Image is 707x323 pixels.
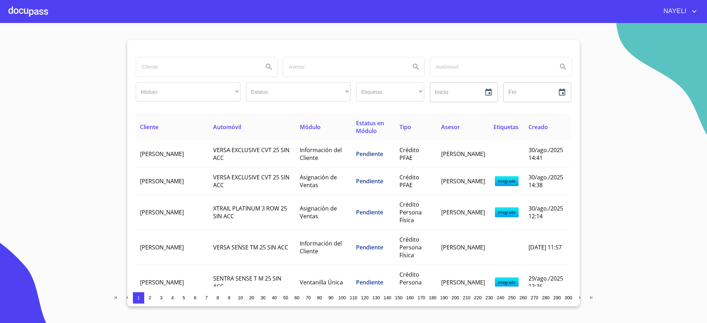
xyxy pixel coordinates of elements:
[136,82,240,102] div: ​
[294,295,299,300] span: 60
[658,6,699,17] button: account of current user
[338,295,346,300] span: 100
[246,292,257,304] button: 20
[472,292,484,304] button: 220
[300,146,342,162] span: Información del Cliente
[178,292,189,304] button: 5
[441,208,485,216] span: [PERSON_NAME]
[563,292,574,304] button: 300
[257,292,269,304] button: 30
[441,150,485,158] span: [PERSON_NAME]
[300,240,342,255] span: Información del Cliente
[269,292,280,304] button: 40
[261,58,277,75] button: Search
[133,292,144,304] button: 1
[348,292,359,304] button: 110
[235,292,246,304] button: 10
[171,295,174,300] span: 4
[399,236,422,259] span: Crédito Persona Física
[528,243,562,251] span: [DATE] 11:57
[528,146,563,162] span: 30/ago./2025 14:41
[148,295,151,300] span: 2
[261,295,265,300] span: 30
[189,292,201,304] button: 6
[555,58,572,75] button: Search
[137,295,140,300] span: 1
[140,243,184,251] span: [PERSON_NAME]
[393,292,404,304] button: 150
[300,123,321,131] span: Módulo
[518,292,529,304] button: 260
[451,295,459,300] span: 200
[384,295,391,300] span: 140
[440,295,448,300] span: 190
[372,295,380,300] span: 130
[495,292,506,304] button: 240
[356,177,383,185] span: Pendiente
[508,295,515,300] span: 250
[140,177,184,185] span: [PERSON_NAME]
[399,146,419,162] span: Crédito PFAE
[314,292,325,304] button: 80
[350,295,357,300] span: 110
[529,292,540,304] button: 270
[280,292,291,304] button: 50
[283,295,288,300] span: 50
[484,292,495,304] button: 230
[430,57,552,76] input: search
[450,292,461,304] button: 200
[283,57,405,76] input: search
[540,292,551,304] button: 280
[531,295,538,300] span: 270
[551,292,563,304] button: 290
[300,173,337,189] span: Asignación de Ventas
[370,292,382,304] button: 130
[359,292,370,304] button: 120
[213,123,241,131] span: Automóvil
[441,177,485,185] span: [PERSON_NAME]
[438,292,450,304] button: 190
[441,123,460,131] span: Asesor
[495,176,519,186] span: integrado
[399,271,422,294] span: Crédito Persona Física
[382,292,393,304] button: 140
[212,292,223,304] button: 8
[249,295,254,300] span: 20
[441,278,485,286] span: [PERSON_NAME]
[213,204,287,220] span: XTRAIL PLATINUM 3 ROW 25 SIN ACC
[528,173,563,189] span: 30/ago./2025 14:38
[528,204,563,220] span: 30/ago./2025 12:14
[291,292,303,304] button: 60
[205,295,208,300] span: 7
[182,295,185,300] span: 5
[160,295,162,300] span: 3
[272,295,277,300] span: 40
[356,150,383,158] span: Pendiente
[474,295,481,300] span: 220
[325,292,337,304] button: 90
[417,295,425,300] span: 170
[416,292,427,304] button: 170
[497,295,504,300] span: 240
[399,201,422,224] span: Crédito Persona Física
[356,278,383,286] span: Pendiente
[144,292,156,304] button: 2
[506,292,518,304] button: 250
[228,295,230,300] span: 9
[441,243,485,251] span: [PERSON_NAME]
[427,292,438,304] button: 180
[213,243,288,251] span: VERSA SENSE TM 25 SIN ACC
[493,123,519,131] span: Etiquetas
[399,123,411,131] span: Tipo
[485,295,493,300] span: 230
[395,295,402,300] span: 150
[306,295,311,300] span: 70
[461,292,472,304] button: 210
[140,150,184,158] span: [PERSON_NAME]
[553,295,561,300] span: 290
[213,173,290,189] span: VERSA EXCLUSIVE CVT 25 SIN ACC
[223,292,235,304] button: 9
[140,278,184,286] span: [PERSON_NAME]
[404,292,416,304] button: 160
[140,208,184,216] span: [PERSON_NAME]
